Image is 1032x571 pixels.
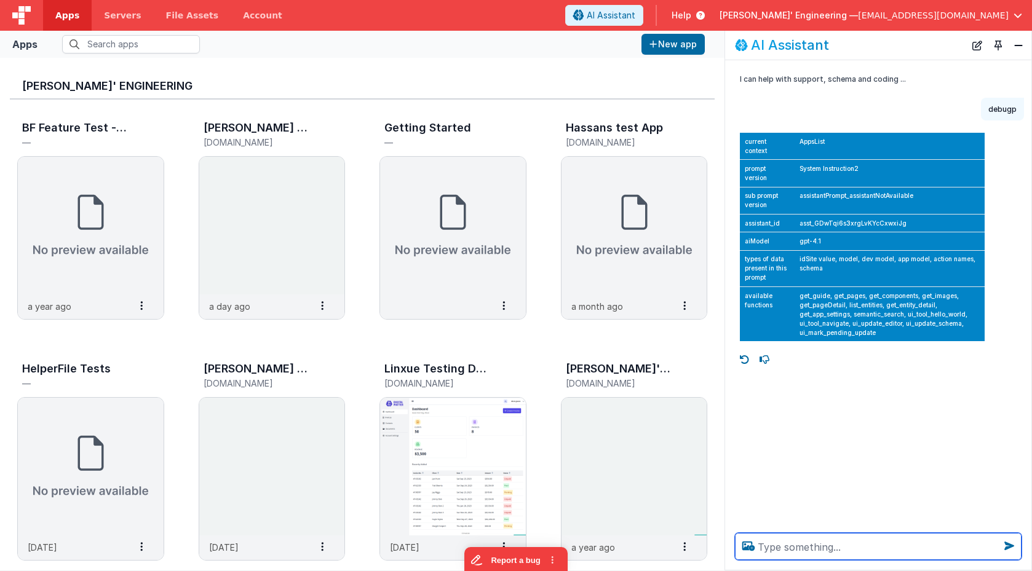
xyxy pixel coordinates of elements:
td: gpt-4.1 [795,232,985,250]
td: prompt version [740,160,795,187]
p: a month ago [571,300,623,313]
p: a year ago [28,300,71,313]
h3: BF Feature Test - Test Business File [22,122,130,134]
td: sub prompt version [740,187,795,214]
span: Help [672,9,691,22]
h5: [DOMAIN_NAME] [566,138,677,147]
span: [PERSON_NAME]' Engineering — [720,9,858,22]
h3: [PERSON_NAME] App [204,363,311,375]
td: types of data present in this prompt [740,250,795,286]
p: I can help with support, schema and coding ... [740,73,985,85]
td: asst_GDwTqi6s3xrgLvKYcCxwxiJg [795,214,985,232]
h5: — [22,138,133,147]
button: Close [1010,37,1026,54]
span: Apps [55,9,79,22]
h3: HelperFile Tests [22,363,111,375]
td: assistantPrompt_assistantNotAvailable [795,187,985,214]
td: aiModel [740,232,795,250]
td: AppsList [795,133,985,160]
h3: Hassans test App [566,122,663,134]
span: [EMAIL_ADDRESS][DOMAIN_NAME] [858,9,1009,22]
h2: AI Assistant [751,37,829,52]
p: [DATE] [390,541,419,554]
input: Search apps [62,35,200,53]
p: [DATE] [28,541,57,554]
h5: [DOMAIN_NAME] [204,138,315,147]
h3: Getting Started [384,122,471,134]
td: System Instruction2 [795,160,985,187]
h5: — [22,379,133,388]
h3: Linxue Testing DND [384,363,492,375]
div: Apps [12,37,38,52]
td: available functions [740,286,795,341]
p: debugp [988,103,1017,116]
p: a year ago [571,541,615,554]
p: a day ago [209,300,250,313]
h3: [PERSON_NAME]'s Test App new [566,363,673,375]
p: [DATE] [209,541,239,554]
button: New Chat [969,37,986,54]
span: File Assets [166,9,219,22]
h5: — [384,138,496,147]
span: AI Assistant [587,9,635,22]
h5: [DOMAIN_NAME] [384,379,496,388]
button: AI Assistant [565,5,643,26]
td: get_guide, get_pages, get_components, get_images, get_pageDetail, list_entities, get_entity_detai... [795,286,985,341]
h3: [PERSON_NAME] test App [204,122,311,134]
button: Toggle Pin [990,37,1007,54]
h5: [DOMAIN_NAME] [204,379,315,388]
span: Servers [104,9,141,22]
h3: [PERSON_NAME]' Engineering [22,80,702,92]
h5: [DOMAIN_NAME] [566,379,677,388]
button: [PERSON_NAME]' Engineering — [EMAIL_ADDRESS][DOMAIN_NAME] [720,9,1022,22]
td: assistant_id [740,214,795,232]
button: New app [641,34,705,55]
td: current context [740,133,795,160]
td: idSite value, model, dev model, app model, action names, schema [795,250,985,286]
